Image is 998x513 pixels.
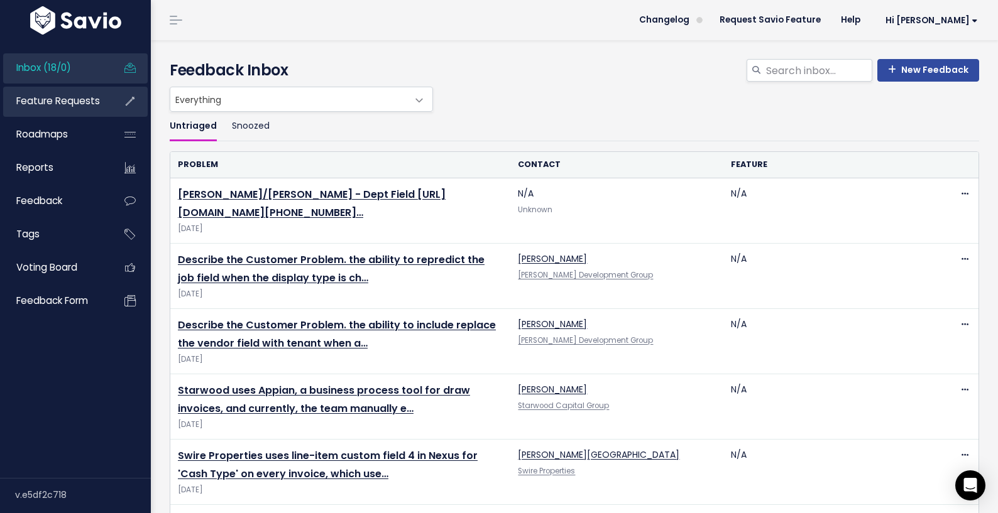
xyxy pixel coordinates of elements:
[178,187,446,220] a: [PERSON_NAME]/[PERSON_NAME] - Dept Field [URL][DOMAIN_NAME][PHONE_NUMBER]…
[3,120,104,149] a: Roadmaps
[510,152,723,178] th: Contact
[518,401,609,411] a: Starwood Capital Group
[178,353,503,366] span: [DATE]
[518,205,552,215] span: Unknown
[518,383,587,396] a: [PERSON_NAME]
[178,222,503,235] span: [DATE]
[723,374,936,440] td: N/A
[886,16,978,25] span: Hi [PERSON_NAME]
[16,94,100,107] span: Feature Requests
[170,112,217,141] a: Untriaged
[232,112,270,141] a: Snoozed
[723,178,936,244] td: N/A
[16,127,68,141] span: Roadmaps
[639,16,689,24] span: Changelog
[3,53,104,82] a: Inbox (18/0)
[710,11,831,30] a: Request Savio Feature
[723,244,936,309] td: N/A
[518,252,587,265] a: [PERSON_NAME]
[3,220,104,249] a: Tags
[178,448,478,481] a: Swire Properties uses line-item custom field 4 in Nexus for 'Cash Type' on every invoice, which use…
[723,309,936,374] td: N/A
[518,466,575,476] a: Swire Properties
[3,153,104,182] a: Reports
[170,87,433,112] span: Everything
[955,470,985,500] div: Open Intercom Messenger
[16,161,53,174] span: Reports
[16,227,40,240] span: Tags
[170,112,979,141] ul: Filter feature requests
[16,261,77,274] span: Voting Board
[3,87,104,116] a: Feature Requests
[518,335,653,345] a: [PERSON_NAME] Development Group
[178,252,485,285] a: Describe the Customer Problem. the ability to repredict the job field when the display type is ch…
[178,483,503,497] span: [DATE]
[16,294,88,307] span: Feedback form
[16,194,62,207] span: Feedback
[178,418,503,431] span: [DATE]
[178,383,470,416] a: Starwood uses Appian, a business process tool for draw invoices, and currently, the team manually e…
[3,253,104,282] a: Voting Board
[170,87,407,111] span: Everything
[518,318,587,330] a: [PERSON_NAME]
[765,59,872,82] input: Search inbox...
[723,152,936,178] th: Feature
[178,288,503,301] span: [DATE]
[170,152,510,178] th: Problem
[3,186,104,215] a: Feedback
[831,11,870,30] a: Help
[518,448,679,461] a: [PERSON_NAME][GEOGRAPHIC_DATA]
[510,178,723,244] td: N/A
[16,61,71,74] span: Inbox (18/0)
[27,6,124,35] img: logo-white.9d6f32f41409.svg
[178,318,496,350] a: Describe the Customer Problem. the ability to include replace the vendor field with tenant when a…
[723,440,936,505] td: N/A
[170,59,979,82] h4: Feedback Inbox
[3,286,104,315] a: Feedback form
[518,270,653,280] a: [PERSON_NAME] Development Group
[877,59,979,82] a: New Feedback
[870,11,988,30] a: Hi [PERSON_NAME]
[15,478,151,511] div: v.e5df2c718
